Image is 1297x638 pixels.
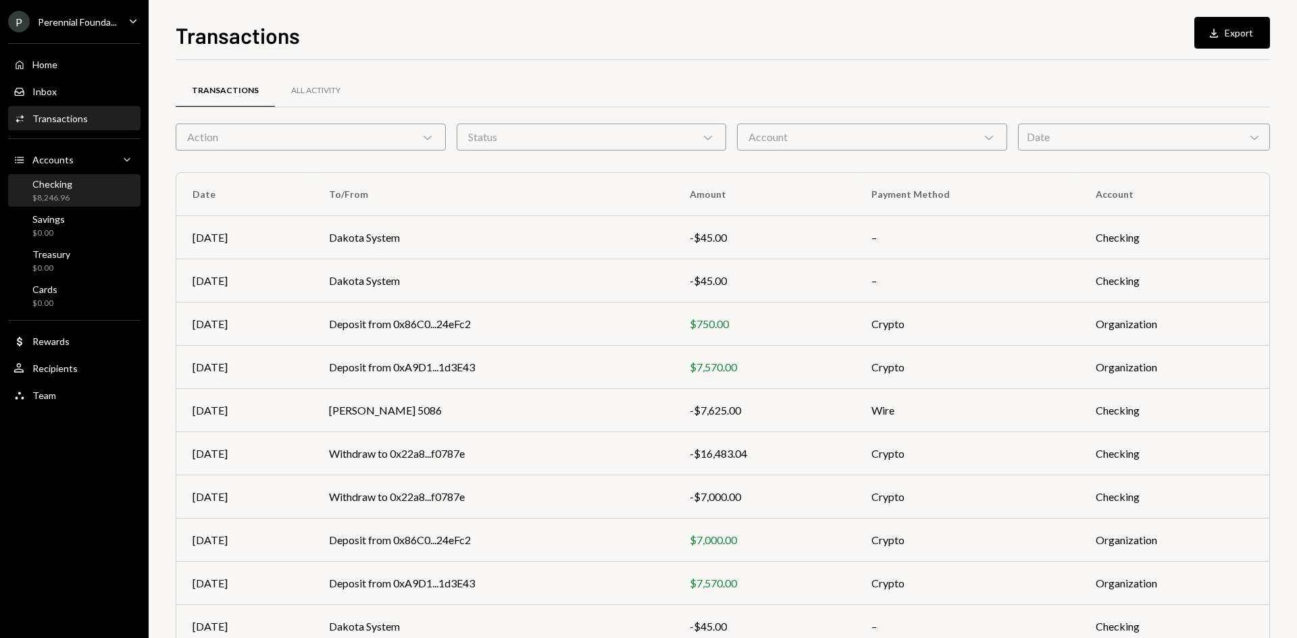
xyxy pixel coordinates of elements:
[32,228,65,239] div: $0.00
[192,85,259,97] div: Transactions
[1079,216,1269,259] td: Checking
[313,475,673,519] td: Withdraw to 0x22a8...f0787e
[193,489,297,505] div: [DATE]
[1079,519,1269,562] td: Organization
[32,154,74,165] div: Accounts
[8,174,141,207] a: Checking$8,246.96
[1194,17,1270,49] button: Export
[855,216,1079,259] td: –
[855,562,1079,605] td: Crypto
[32,178,72,190] div: Checking
[855,389,1079,432] td: Wire
[32,113,88,124] div: Transactions
[32,298,57,309] div: $0.00
[1079,302,1269,346] td: Organization
[193,532,297,548] div: [DATE]
[855,302,1079,346] td: Crypto
[32,192,72,204] div: $8,246.96
[690,230,839,246] div: -$45.00
[8,244,141,277] a: Treasury$0.00
[690,273,839,289] div: -$45.00
[313,432,673,475] td: Withdraw to 0x22a8...f0787e
[176,74,275,108] a: Transactions
[32,213,65,225] div: Savings
[855,519,1079,562] td: Crypto
[32,284,57,295] div: Cards
[193,446,297,462] div: [DATE]
[1018,124,1270,151] div: Date
[855,432,1079,475] td: Crypto
[1079,562,1269,605] td: Organization
[8,147,141,171] a: Accounts
[32,390,56,401] div: Team
[690,618,839,635] div: -$45.00
[193,575,297,591] div: [DATE]
[1079,389,1269,432] td: Checking
[855,173,1079,216] th: Payment Method
[176,22,300,49] h1: Transactions
[8,52,141,76] a: Home
[855,346,1079,389] td: Crypto
[32,336,70,347] div: Rewards
[8,280,141,312] a: Cards$0.00
[313,346,673,389] td: Deposit from 0xA9D1...1d3E43
[855,259,1079,302] td: –
[8,209,141,242] a: Savings$0.00
[313,562,673,605] td: Deposit from 0xA9D1...1d3E43
[313,302,673,346] td: Deposit from 0x86C0...24eFc2
[313,389,673,432] td: [PERSON_NAME] 5086
[690,316,839,332] div: $750.00
[176,173,313,216] th: Date
[193,359,297,375] div: [DATE]
[193,316,297,332] div: [DATE]
[690,532,839,548] div: $7,000.00
[690,359,839,375] div: $7,570.00
[193,618,297,635] div: [DATE]
[193,273,297,289] div: [DATE]
[690,402,839,419] div: -$7,625.00
[32,248,70,260] div: Treasury
[193,402,297,419] div: [DATE]
[855,475,1079,519] td: Crypto
[313,519,673,562] td: Deposit from 0x86C0...24eFc2
[38,16,117,28] div: Perennial Founda...
[32,363,78,374] div: Recipients
[1079,173,1269,216] th: Account
[690,575,839,591] div: $7,570.00
[313,173,673,216] th: To/From
[1079,475,1269,519] td: Checking
[8,106,141,130] a: Transactions
[176,124,446,151] div: Action
[8,383,141,407] a: Team
[32,86,57,97] div: Inbox
[8,79,141,103] a: Inbox
[8,329,141,353] a: Rewards
[690,446,839,462] div: -$16,483.04
[313,259,673,302] td: Dakota System
[1079,259,1269,302] td: Checking
[32,59,57,70] div: Home
[291,85,340,97] div: All Activity
[737,124,1007,151] div: Account
[1079,432,1269,475] td: Checking
[313,216,673,259] td: Dakota System
[193,230,297,246] div: [DATE]
[32,263,70,274] div: $0.00
[275,74,357,108] a: All Activity
[8,356,141,380] a: Recipients
[457,124,727,151] div: Status
[8,11,30,32] div: P
[1079,346,1269,389] td: Organization
[690,489,839,505] div: -$7,000.00
[673,173,855,216] th: Amount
